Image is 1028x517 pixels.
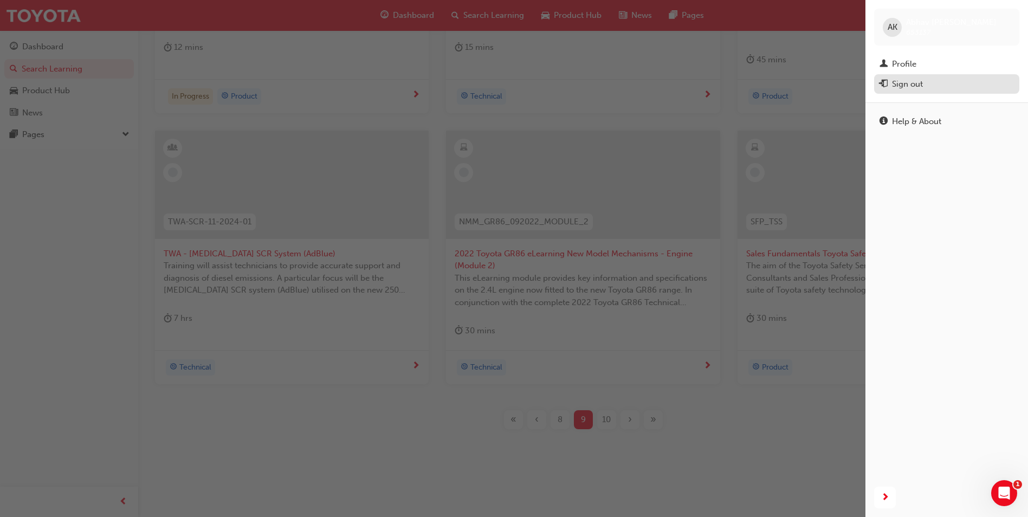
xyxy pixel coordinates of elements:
span: next-icon [881,491,889,505]
div: Help & About [892,115,941,128]
div: Profile [892,58,916,70]
a: Help & About [874,112,1019,132]
span: 653137 [906,28,930,37]
span: AK [888,21,897,34]
iframe: Intercom live chat [991,480,1017,506]
div: Sign out [892,78,923,91]
span: 1 [1013,480,1022,489]
button: Sign out [874,74,1019,94]
span: Abhav [PERSON_NAME] [906,17,997,27]
span: man-icon [880,60,888,69]
a: Profile [874,54,1019,74]
span: info-icon [880,117,888,127]
span: exit-icon [880,80,888,89]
